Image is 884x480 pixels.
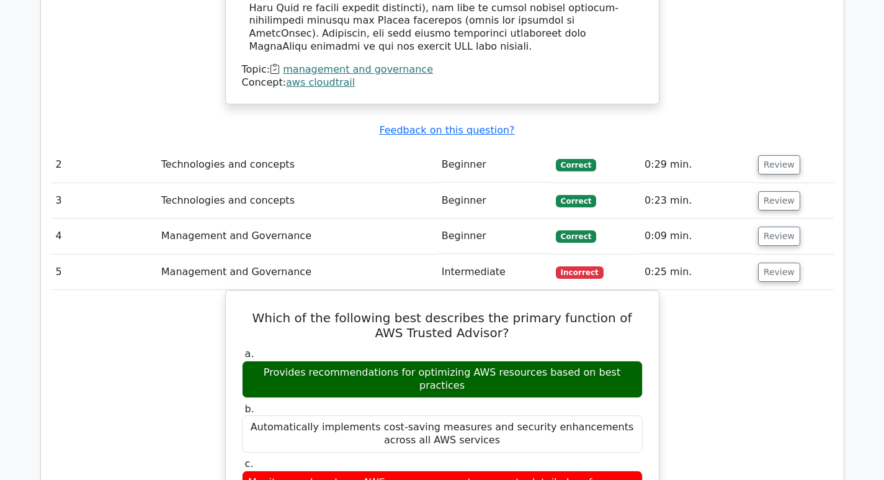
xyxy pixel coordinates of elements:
td: Intermediate [437,255,551,290]
button: Review [758,263,800,282]
a: management and governance [283,63,433,75]
button: Review [758,155,800,174]
span: a. [245,348,254,360]
h5: Which of the following best describes the primary function of AWS Trusted Advisor? [241,310,644,340]
a: Feedback on this question? [379,124,514,136]
td: 3 [51,183,156,219]
div: Provides recommendations for optimizing AWS resources based on best practices [242,361,643,398]
span: c. [245,458,254,469]
td: 0:23 min. [640,183,753,219]
span: Incorrect [556,266,604,279]
td: Management and Governance [156,255,437,290]
span: b. [245,403,254,415]
td: Beginner [437,183,551,219]
td: 5 [51,255,156,290]
td: 4 [51,219,156,254]
td: Beginner [437,219,551,254]
td: 2 [51,147,156,183]
button: Review [758,227,800,246]
button: Review [758,191,800,211]
div: Automatically implements cost-saving measures and security enhancements across all AWS services [242,415,643,453]
td: 0:25 min. [640,255,753,290]
td: 0:29 min. [640,147,753,183]
td: 0:09 min. [640,219,753,254]
td: Technologies and concepts [156,147,437,183]
td: Management and Governance [156,219,437,254]
td: Technologies and concepts [156,183,437,219]
span: Correct [556,230,596,243]
a: aws cloudtrail [286,76,355,88]
div: Topic: [242,63,643,76]
td: Beginner [437,147,551,183]
span: Correct [556,159,596,171]
div: Concept: [242,76,643,89]
span: Correct [556,195,596,207]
